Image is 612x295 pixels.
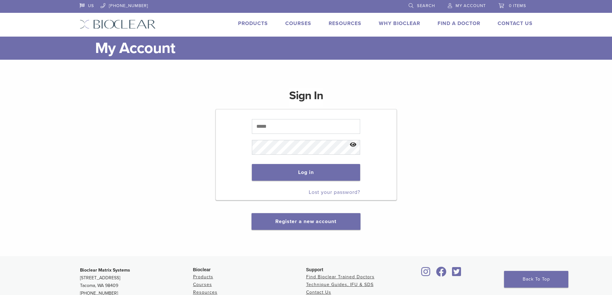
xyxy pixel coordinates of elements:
span: 0 items [509,3,526,8]
a: Products [238,20,268,27]
img: Bioclear [80,20,156,29]
a: Contact Us [306,290,331,295]
a: Bioclear [450,271,464,277]
a: Bioclear [419,271,433,277]
h1: Sign In [289,88,323,108]
a: Back To Top [504,271,568,288]
a: Lost your password? [309,189,360,195]
span: Search [417,3,435,8]
a: Resources [193,290,217,295]
a: Find A Doctor [438,20,480,27]
span: Support [306,267,324,272]
a: Register a new account [275,218,336,225]
a: Products [193,274,213,280]
button: Log in [252,164,360,181]
span: Bioclear [193,267,211,272]
a: Courses [193,282,212,287]
a: Why Bioclear [379,20,420,27]
button: Show password [346,137,360,153]
strong: Bioclear Matrix Systems [80,267,130,273]
a: Find Bioclear Trained Doctors [306,274,375,280]
span: My Account [456,3,486,8]
a: Bioclear [434,271,449,277]
a: Resources [329,20,361,27]
a: Contact Us [498,20,533,27]
button: Register a new account [252,213,360,230]
a: Technique Guides, IFU & SDS [306,282,374,287]
h1: My Account [95,37,533,60]
a: Courses [285,20,311,27]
